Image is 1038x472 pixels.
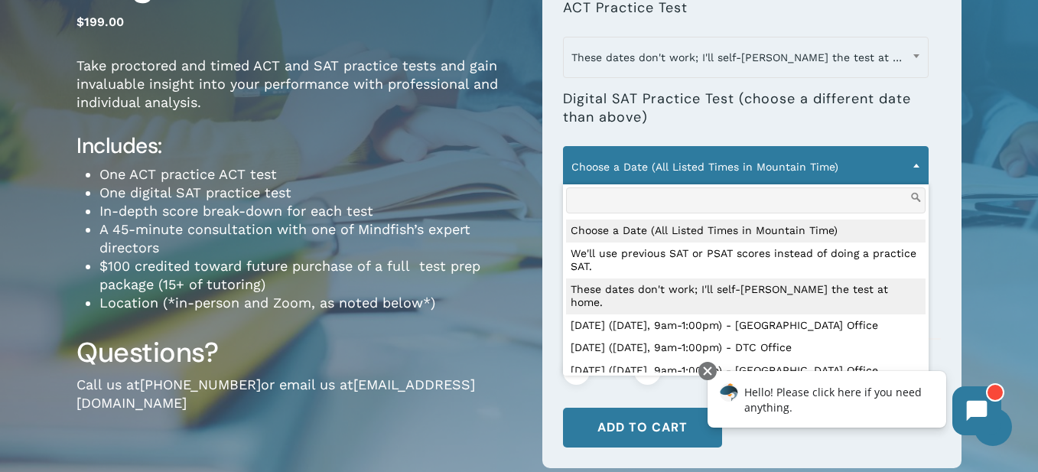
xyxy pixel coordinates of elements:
[76,15,84,29] span: $
[99,184,519,202] li: One digital SAT practice test
[563,146,929,187] span: Choose a Date (All Listed Times in Mountain Time)
[99,257,519,294] li: $100 credited toward future purchase of a full test prep package (15+ of tutoring)
[140,376,261,392] a: [PHONE_NUMBER]
[99,220,519,257] li: A 45-minute consultation with one of Mindfish’s expert directors
[566,243,926,278] li: We'll use previous SAT or PSAT scores instead of doing a practice SAT.
[76,57,519,132] p: Take proctored and timed ACT and SAT practice tests and gain invaluable insight into your perform...
[99,294,519,312] li: Location (*in-person and Zoom, as noted below*)
[566,314,926,337] li: [DATE] ([DATE], 9am-1:00pm) - [GEOGRAPHIC_DATA] Office
[566,360,926,382] li: [DATE] ([DATE], 9am-1:00pm) - [GEOGRAPHIC_DATA] Office
[76,376,519,433] p: Call us at or email us at
[566,220,926,243] li: Choose a Date (All Listed Times in Mountain Time)
[564,41,928,73] span: These dates don't work; I'll self-proctor the test at home.
[566,337,926,360] li: [DATE] ([DATE], 9am-1:00pm) - DTC Office
[691,359,1017,451] iframe: Chatbot
[76,335,519,370] h3: Questions?
[99,202,519,220] li: In-depth score break-down for each test
[99,165,519,184] li: One ACT practice ACT test
[563,90,929,126] label: Digital SAT Practice Test (choose a different date than above)
[564,151,928,183] span: Choose a Date (All Listed Times in Mountain Time)
[76,132,519,160] h4: Includes:
[563,37,929,78] span: These dates don't work; I'll self-proctor the test at home.
[566,278,926,314] li: These dates don't work; I'll self-[PERSON_NAME] the test at home.
[563,408,722,448] button: Add to cart
[76,15,124,29] bdi: 199.00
